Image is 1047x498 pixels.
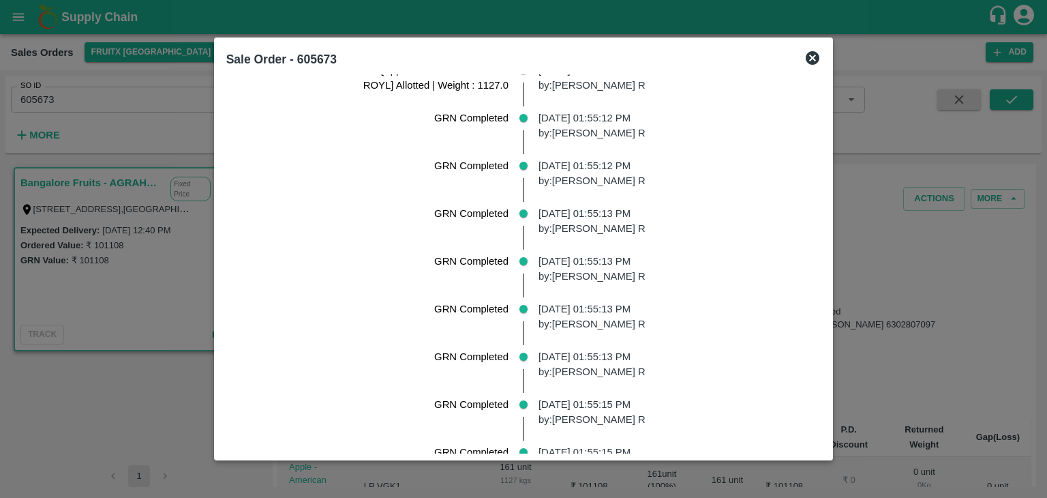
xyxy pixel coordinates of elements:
[237,397,509,412] p: GRN Completed
[538,349,810,380] p: [DATE] 01:55:13 PM by: [PERSON_NAME] R
[538,111,810,141] p: [DATE] 01:55:12 PM by: [PERSON_NAME] R
[237,63,509,93] p: Sale Order Item #1770088 [Apple - American - KUL-EL-ROYL] Allotted | Weight : 1127.0
[538,254,810,284] p: [DATE] 01:55:13 PM by: [PERSON_NAME] R
[237,445,509,460] p: GRN Completed
[237,206,509,221] p: GRN Completed
[237,158,509,173] p: GRN Completed
[237,111,509,126] p: GRN Completed
[538,445,810,475] p: [DATE] 01:55:15 PM by: [PERSON_NAME] R
[538,397,810,428] p: [DATE] 01:55:15 PM by: [PERSON_NAME] R
[538,302,810,332] p: [DATE] 01:55:13 PM by: [PERSON_NAME] R
[237,254,509,269] p: GRN Completed
[538,206,810,237] p: [DATE] 01:55:13 PM by: [PERSON_NAME] R
[538,63,810,93] p: [DATE] 01:55:06 PM by: [PERSON_NAME] R
[538,158,810,189] p: [DATE] 01:55:12 PM by: [PERSON_NAME] R
[226,53,337,66] b: Sale Order - 605673
[237,302,509,317] p: GRN Completed
[237,349,509,364] p: GRN Completed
